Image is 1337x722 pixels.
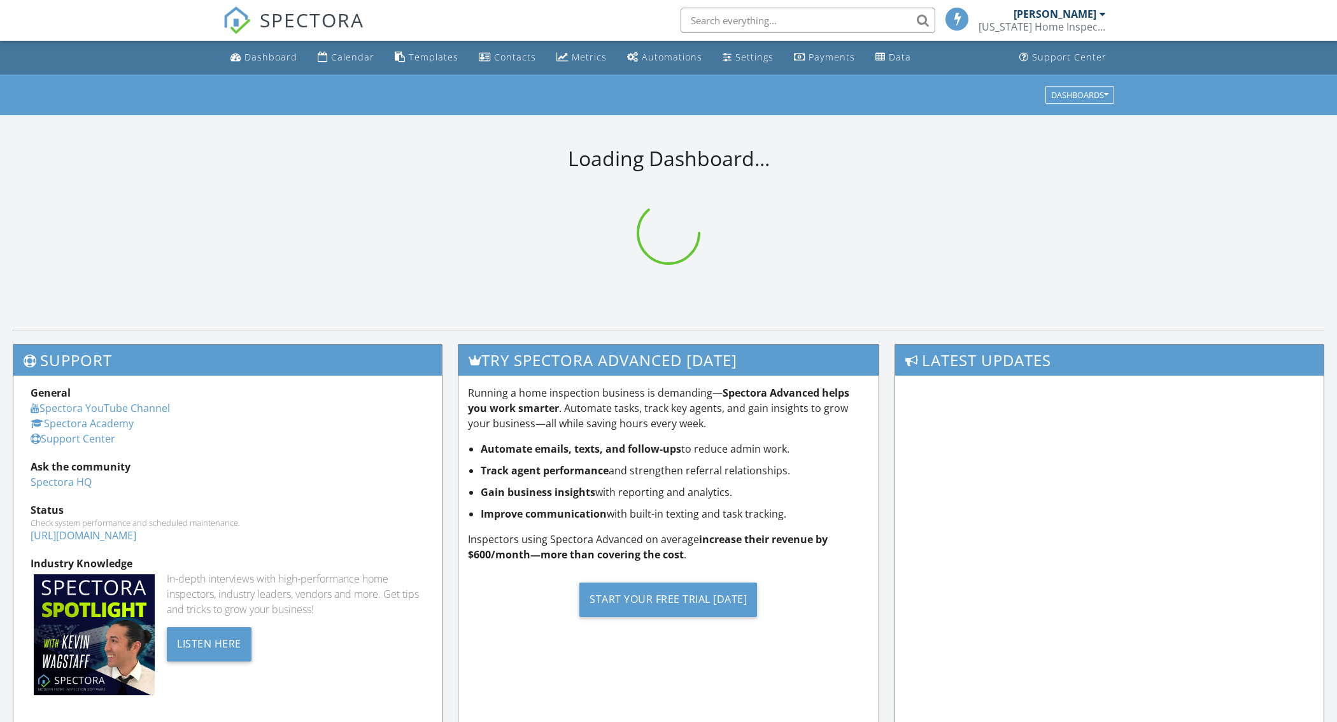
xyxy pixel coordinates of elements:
[390,46,463,69] a: Templates
[225,46,302,69] a: Dashboard
[1045,86,1114,104] button: Dashboards
[889,51,911,63] div: Data
[34,574,155,695] img: Spectoraspolightmain
[458,344,879,376] h3: Try spectora advanced [DATE]
[579,583,757,617] div: Start Your Free Trial [DATE]
[31,518,425,528] div: Check system performance and scheduled maintenance.
[31,432,115,446] a: Support Center
[474,46,541,69] a: Contacts
[481,507,607,521] strong: Improve communication
[481,485,870,500] li: with reporting and analytics.
[572,51,607,63] div: Metrics
[809,51,855,63] div: Payments
[481,441,870,457] li: to reduce admin work.
[468,532,828,562] strong: increase their revenue by $600/month—more than covering the cost
[31,528,136,542] a: [URL][DOMAIN_NAME]
[31,502,425,518] div: Status
[1032,51,1107,63] div: Support Center
[31,401,170,415] a: Spectora YouTube Channel
[468,572,870,626] a: Start Your Free Trial [DATE]
[481,506,870,521] li: with built-in texting and task tracking.
[681,8,935,33] input: Search everything...
[409,51,458,63] div: Templates
[1014,8,1096,20] div: [PERSON_NAME]
[1014,46,1112,69] a: Support Center
[331,51,374,63] div: Calendar
[223,17,364,44] a: SPECTORA
[31,475,92,489] a: Spectora HQ
[870,46,916,69] a: Data
[244,51,297,63] div: Dashboard
[718,46,779,69] a: Settings
[468,532,870,562] p: Inspectors using Spectora Advanced on average .
[167,636,251,650] a: Listen Here
[979,20,1106,33] div: Florida Home Inspector Services, LLC
[494,51,536,63] div: Contacts
[789,46,860,69] a: Payments
[31,386,71,400] strong: General
[551,46,612,69] a: Metrics
[468,385,870,431] p: Running a home inspection business is demanding— . Automate tasks, track key agents, and gain ins...
[260,6,364,33] span: SPECTORA
[468,386,849,415] strong: Spectora Advanced helps you work smarter
[1051,90,1108,99] div: Dashboards
[31,416,134,430] a: Spectora Academy
[481,464,609,478] strong: Track agent performance
[31,459,425,474] div: Ask the community
[223,6,251,34] img: The Best Home Inspection Software - Spectora
[895,344,1324,376] h3: Latest Updates
[13,344,442,376] h3: Support
[622,46,707,69] a: Automations (Basic)
[167,627,251,662] div: Listen Here
[167,571,424,617] div: In-depth interviews with high-performance home inspectors, industry leaders, vendors and more. Ge...
[31,556,425,571] div: Industry Knowledge
[481,485,595,499] strong: Gain business insights
[313,46,379,69] a: Calendar
[481,442,681,456] strong: Automate emails, texts, and follow-ups
[642,51,702,63] div: Automations
[735,51,774,63] div: Settings
[481,463,870,478] li: and strengthen referral relationships.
